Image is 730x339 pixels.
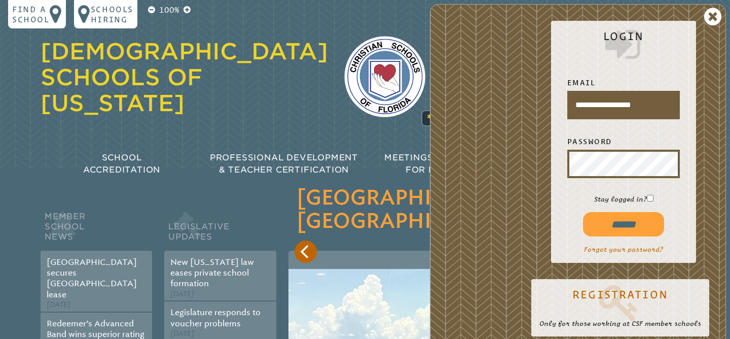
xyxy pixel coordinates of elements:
[12,4,50,24] p: Find a school
[344,36,425,117] img: csf-logo-web-colors.png
[41,209,152,251] h2: Member School News
[559,194,688,204] p: Stay logged in?
[164,209,276,251] h2: Legislative Updates
[157,4,181,16] p: 100%
[41,38,328,116] a: [DEMOGRAPHIC_DATA] Schools of [US_STATE]
[47,257,137,299] a: [GEOGRAPHIC_DATA] secures [GEOGRAPHIC_DATA] lease
[47,300,70,309] span: [DATE]
[297,187,681,233] h3: [GEOGRAPHIC_DATA] secures [GEOGRAPHIC_DATA] lease
[539,319,701,328] p: Only for those working at CSF member schools
[83,153,160,175] span: School Accreditation
[170,290,194,298] span: [DATE]
[384,153,508,175] span: Meetings & Workshops for Educators
[170,257,254,289] a: New [US_STATE] law eases private school formation
[539,282,701,323] a: Registration
[170,329,194,338] span: [DATE]
[295,241,317,263] button: Previous
[91,4,133,24] p: Schools Hiring
[559,30,688,64] h2: Login
[170,308,261,328] a: Legislature responds to voucher problems
[584,246,663,253] a: Forgot your password?
[47,319,144,339] a: Redeemer’s Advanced Band wins superior rating
[210,153,358,175] span: Professional Development & Teacher Certification
[567,77,680,89] label: Email
[567,135,680,148] label: Password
